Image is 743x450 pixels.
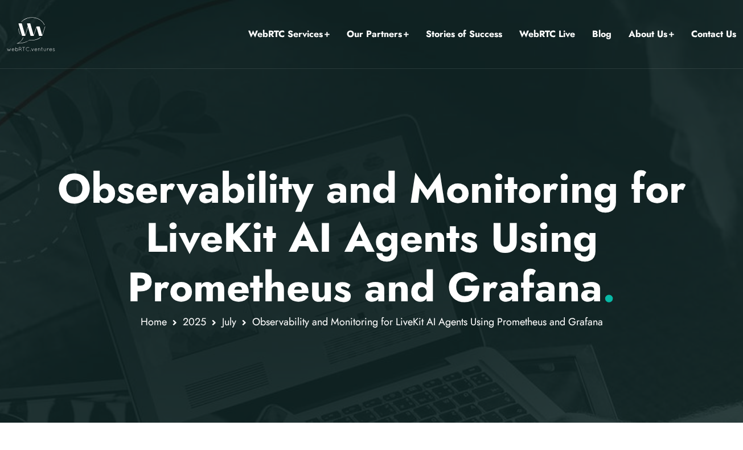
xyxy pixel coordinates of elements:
a: Home [141,314,167,329]
a: WebRTC Services [248,27,330,42]
span: Observability and Monitoring for LiveKit AI Agents Using Prometheus and Grafana [252,314,603,329]
p: Observability and Monitoring for LiveKit AI Agents Using Prometheus and Grafana [38,164,705,312]
a: About Us [629,27,674,42]
a: July [222,314,236,329]
span: . [602,257,615,317]
a: Stories of Success [426,27,502,42]
img: WebRTC.ventures [7,17,55,51]
a: Blog [592,27,611,42]
a: 2025 [183,314,206,329]
a: WebRTC Live [519,27,575,42]
a: Our Partners [347,27,409,42]
a: Contact Us [691,27,736,42]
